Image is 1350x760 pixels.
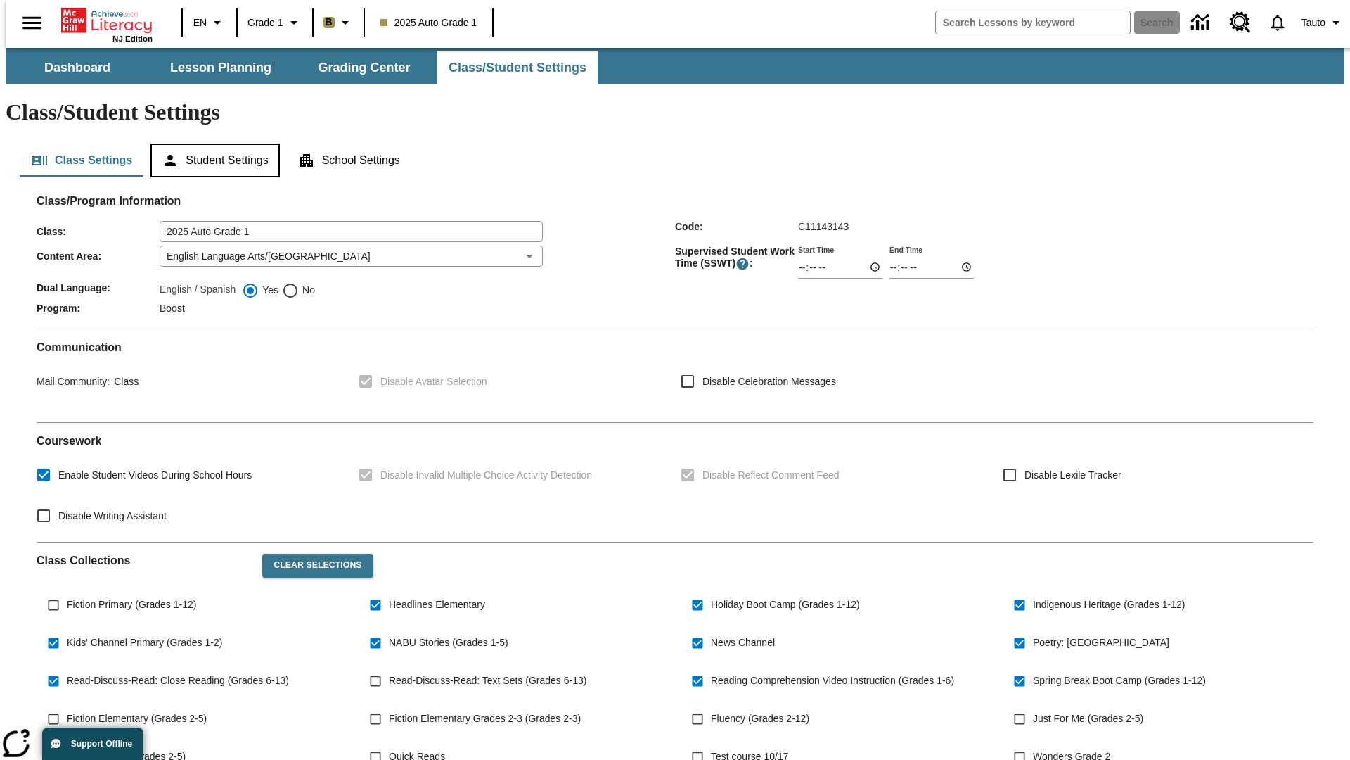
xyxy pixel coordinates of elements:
button: Language: EN, Select a language [187,10,232,35]
span: Dual Language : [37,282,160,293]
span: Enable Student Videos During School Hours [58,468,252,483]
a: Home [61,6,153,34]
h2: Class Collections [37,554,251,567]
span: Boost [160,303,185,314]
span: Disable Avatar Selection [380,374,487,389]
span: Fiction Elementary Grades 2-3 (Grades 2-3) [389,711,581,726]
span: Reading Comprehension Video Instruction (Grades 1-6) [711,673,954,688]
button: School Settings [287,144,411,177]
span: Mail Community : [37,376,110,387]
span: Fluency (Grades 2-12) [711,711,809,726]
span: Grading Center [318,60,410,76]
span: Yes [259,283,278,298]
div: Class/Student Settings [20,144,1330,177]
span: Code : [675,221,798,232]
button: Boost Class color is light brown. Change class color [318,10,359,35]
button: Student Settings [150,144,279,177]
span: Disable Celebration Messages [702,374,836,389]
span: Fiction Primary (Grades 1-12) [67,597,196,612]
h2: Course work [37,434,1313,448]
h1: Class/Student Settings [6,99,1344,125]
span: NJ Edition [112,34,153,43]
span: Supervised Student Work Time (SSWT) : [675,246,798,271]
div: SubNavbar [6,51,599,84]
span: Fiction Elementary (Grades 2-5) [67,711,207,726]
span: C11143143 [798,221,849,232]
span: No [299,283,315,298]
span: Indigenous Heritage (Grades 1-12) [1033,597,1185,612]
button: Grading Center [294,51,435,84]
span: Content Area : [37,251,160,262]
span: Just For Me (Grades 2-5) [1033,711,1143,726]
span: Disable Lexile Tracker [1024,468,1121,483]
span: Program : [37,303,160,314]
button: Open side menu [11,2,53,44]
span: NABU Stories (Grades 1-5) [389,635,508,650]
input: Class [160,221,543,242]
span: Kids' Channel Primary (Grades 1-2) [67,635,222,650]
button: Dashboard [7,51,148,84]
a: Resource Center, Will open in new tab [1221,4,1259,42]
button: Clear Selections [262,554,373,578]
span: Poetry: [GEOGRAPHIC_DATA] [1033,635,1169,650]
button: Supervised Student Work Time is the timeframe when students can take LevelSet and when lessons ar... [735,257,750,271]
div: SubNavbar [6,48,1344,84]
span: B [326,13,333,31]
span: EN [193,15,207,30]
label: Start Time [798,244,834,255]
input: search field [936,11,1130,34]
button: Lesson Planning [150,51,291,84]
span: Read-Discuss-Read: Close Reading (Grades 6-13) [67,673,289,688]
span: Headlines Elementary [389,597,485,612]
span: Class : [37,226,160,237]
button: Class/Student Settings [437,51,598,84]
span: Grade 1 [247,15,283,30]
span: Disable Writing Assistant [58,509,167,524]
button: Profile/Settings [1296,10,1350,35]
button: Class Settings [20,144,143,177]
button: Grade: Grade 1, Select a grade [242,10,308,35]
div: Class/Program Information [37,208,1313,317]
span: Disable Reflect Comment Feed [702,468,840,483]
span: Class/Student Settings [449,60,586,76]
a: Data Center [1183,4,1221,42]
span: Lesson Planning [170,60,271,76]
span: Holiday Boot Camp (Grades 1-12) [711,597,860,612]
span: News Channel [711,635,775,650]
span: 2025 Auto Grade 1 [380,15,477,30]
h2: Class/Program Information [37,194,1313,208]
span: Class [110,376,139,387]
span: Tauto [1301,15,1325,30]
span: Read-Discuss-Read: Text Sets (Grades 6-13) [389,673,586,688]
span: Disable Invalid Multiple Choice Activity Detection [380,468,592,483]
div: Home [61,5,153,43]
div: English Language Arts/[GEOGRAPHIC_DATA] [160,246,543,267]
a: Notifications [1259,4,1296,41]
button: Support Offline [42,728,143,760]
span: Dashboard [44,60,110,76]
span: Support Offline [71,739,132,749]
label: End Time [889,244,922,255]
h2: Communication [37,341,1313,354]
label: English / Spanish [160,282,236,299]
div: Communication [37,341,1313,411]
div: Coursework [37,434,1313,531]
span: Spring Break Boot Camp (Grades 1-12) [1033,673,1206,688]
